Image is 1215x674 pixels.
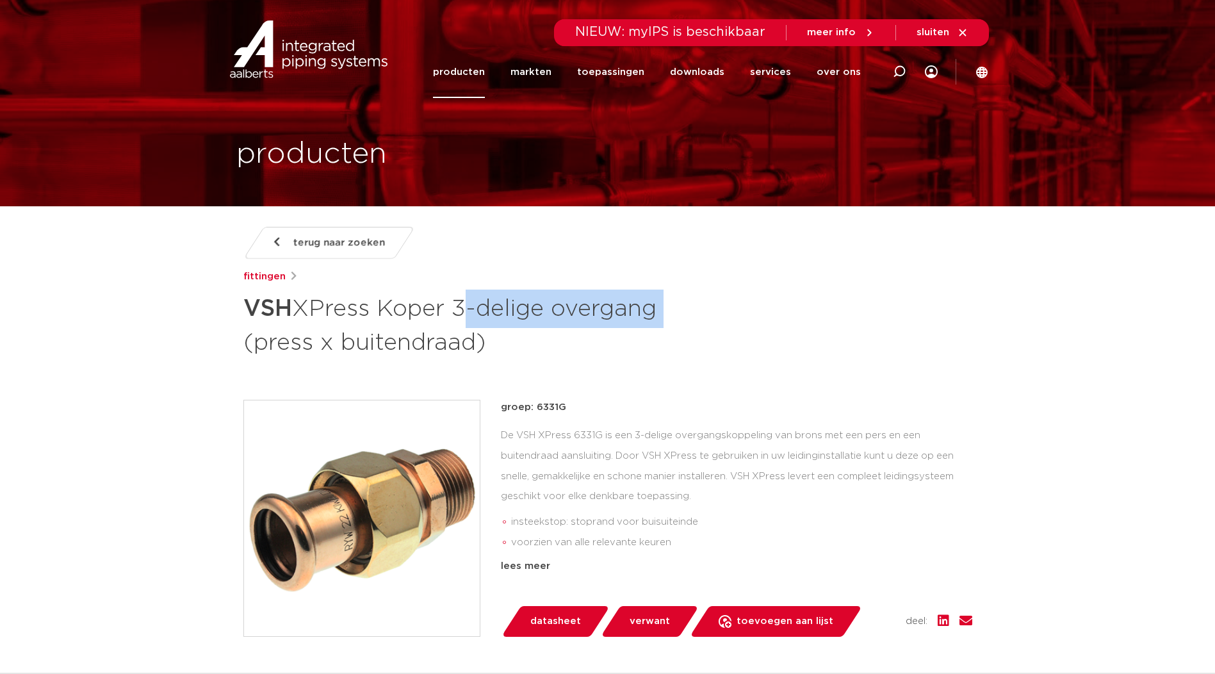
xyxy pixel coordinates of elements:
[433,46,485,98] a: producten
[501,606,610,637] a: datasheet
[917,28,949,37] span: sluiten
[670,46,724,98] a: downloads
[243,297,292,320] strong: VSH
[511,553,972,573] li: Leak Before Pressed-functie
[511,532,972,553] li: voorzien van alle relevante keuren
[807,27,875,38] a: meer info
[511,512,972,532] li: insteekstop: stoprand voor buisuiteinde
[630,611,670,632] span: verwant
[906,614,927,629] span: deel:
[737,611,833,632] span: toevoegen aan lijst
[501,400,972,415] p: groep: 6331G
[925,46,938,98] div: my IPS
[817,46,861,98] a: over ons
[530,611,581,632] span: datasheet
[750,46,791,98] a: services
[433,46,861,98] nav: Menu
[575,26,765,38] span: NIEUW: myIPS is beschikbaar
[917,27,968,38] a: sluiten
[510,46,551,98] a: markten
[243,269,286,284] a: fittingen
[236,134,387,175] h1: producten
[577,46,644,98] a: toepassingen
[243,227,414,259] a: terug naar zoeken
[243,290,724,359] h1: XPress Koper 3-delige overgang (press x buitendraad)
[501,425,972,554] div: De VSH XPress 6331G is een 3-delige overgangskoppeling van brons met een pers en een buitendraad ...
[600,606,699,637] a: verwant
[244,400,480,636] img: Product Image for VSH XPress Koper 3-delige overgang (press x buitendraad)
[293,233,385,253] span: terug naar zoeken
[501,559,972,574] div: lees meer
[807,28,856,37] span: meer info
